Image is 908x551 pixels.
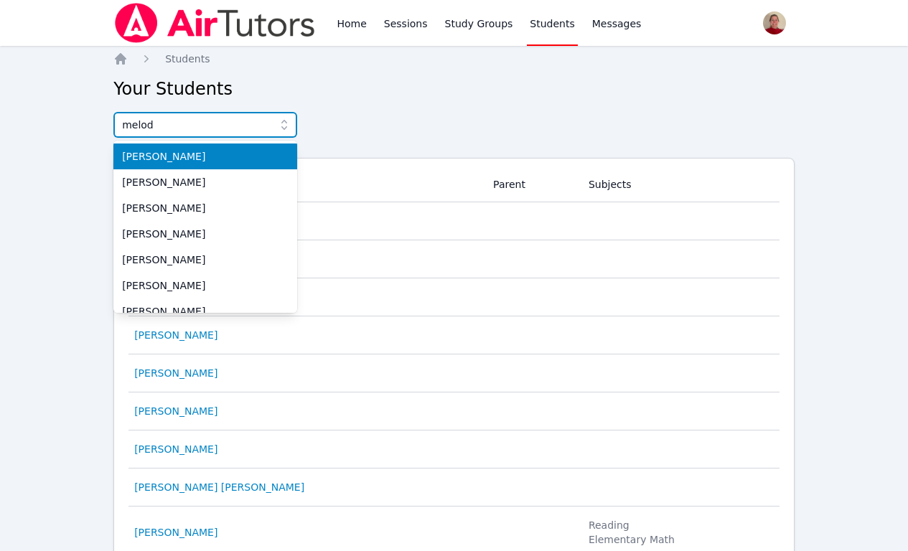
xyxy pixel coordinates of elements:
img: Air Tutors [113,3,317,43]
a: [PERSON_NAME] [134,442,217,456]
a: [PERSON_NAME] [134,404,217,418]
tr: [PERSON_NAME] [128,202,780,240]
tr: [PERSON_NAME] [128,354,780,392]
a: [PERSON_NAME] [PERSON_NAME] [134,480,304,494]
span: [PERSON_NAME] [122,253,289,267]
span: [PERSON_NAME] [122,278,289,293]
a: [PERSON_NAME] [134,525,217,540]
nav: Breadcrumb [113,52,795,66]
tr: [PERSON_NAME] [128,278,780,316]
li: Elementary Math [589,532,771,547]
a: [PERSON_NAME] [134,366,217,380]
li: Reading [589,518,771,532]
tr: [PERSON_NAME] [128,316,780,354]
tr: [PERSON_NAME] [128,430,780,468]
th: Parent [485,167,580,202]
span: [PERSON_NAME] [122,304,289,319]
span: [PERSON_NAME] [122,149,289,164]
a: Students [165,52,210,66]
span: [PERSON_NAME] [122,175,289,189]
tr: [PERSON_NAME] [PERSON_NAME] [128,468,780,507]
th: Student [128,167,485,202]
a: [PERSON_NAME] [134,328,217,342]
input: Quick Find a Student [113,112,297,138]
h2: Your Students [113,77,795,100]
span: [PERSON_NAME] [122,227,289,241]
tr: [PERSON_NAME] [128,392,780,430]
tr: [PERSON_NAME] [128,240,780,278]
span: Messages [592,17,642,31]
th: Subjects [580,167,780,202]
span: [PERSON_NAME] [122,201,289,215]
span: Students [165,53,210,65]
